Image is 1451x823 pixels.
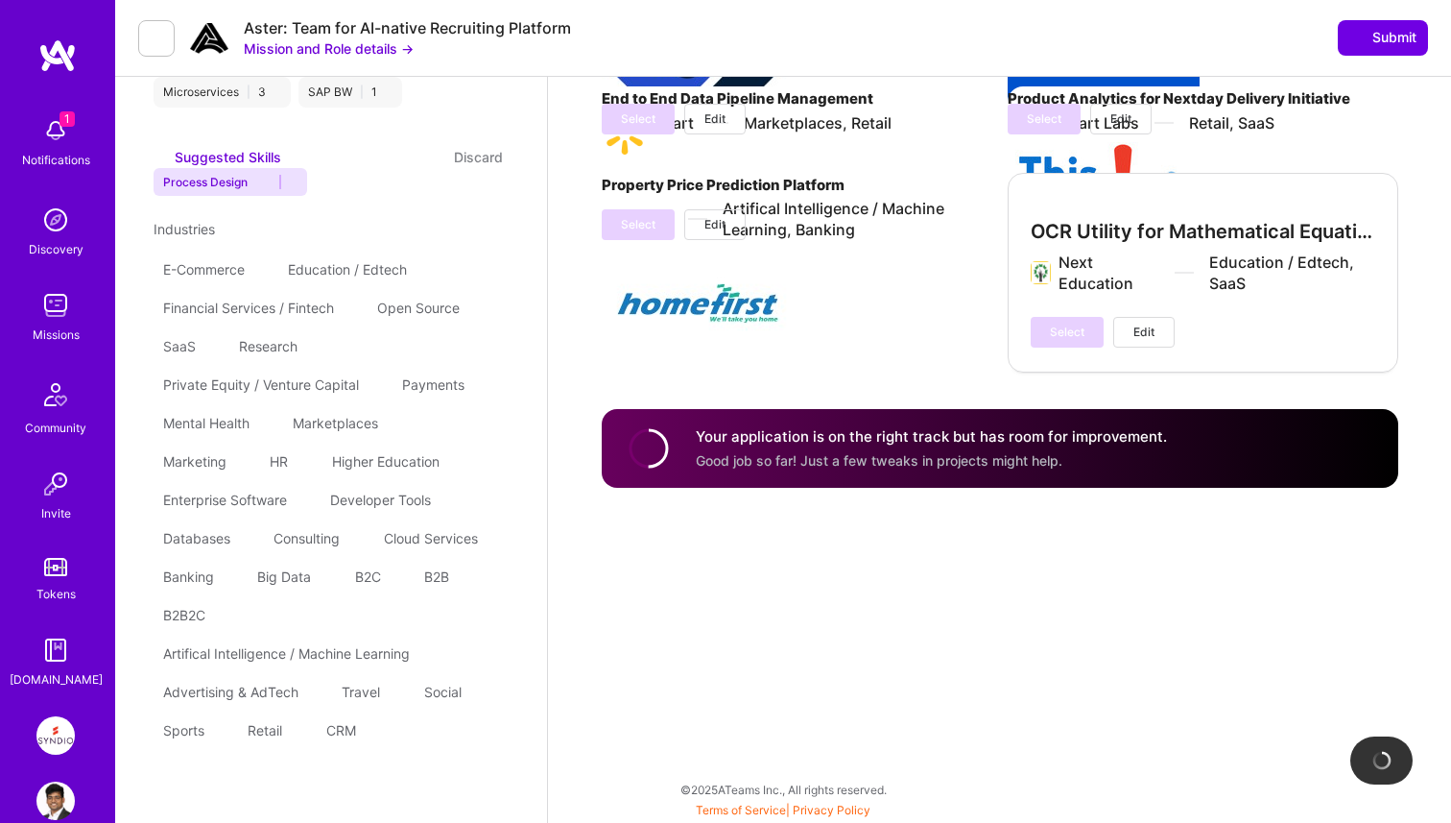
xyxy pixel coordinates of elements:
[29,239,83,259] div: Discovery
[1349,28,1416,47] span: Submit
[684,104,746,134] button: Edit
[1338,20,1428,55] button: Submit
[386,88,392,95] i: icon Close
[416,266,423,274] i: icon Close
[154,147,281,167] div: Suggested Skills
[387,420,394,427] i: icon Close
[190,19,228,58] img: Company Logo
[244,38,414,59] button: Mission and Role details →
[704,110,725,128] span: Edit
[154,221,215,237] span: Industries
[365,727,372,735] i: icon Close
[1338,20,1428,55] div: null
[248,562,337,593] div: Big Data
[332,677,406,708] div: Travel
[368,381,375,389] i: icon Close
[264,523,366,554] div: Consulting
[470,689,478,696] i: icon Close
[154,600,231,631] div: B2B2C
[258,420,266,427] i: icon Close
[296,496,303,504] i: icon Close
[253,266,261,274] i: icon Close
[360,85,364,100] span: |
[154,485,313,516] div: Enterprise Software
[149,31,164,46] i: icon LeftArrowDark
[274,88,281,95] i: icon Close
[602,173,992,198] h4: Property Price Prediction Platform
[33,325,80,345] div: Missions
[163,175,248,189] span: Process Design
[59,111,75,127] span: 1
[440,496,447,504] i: icon Close
[602,207,794,399] img: Company logo
[306,343,314,351] i: icon Close
[32,782,80,820] a: User Avatar
[36,631,75,669] img: guide book
[1349,30,1365,45] i: icon SendLight
[602,111,648,157] img: Company logo
[348,535,356,543] i: icon Close
[632,112,892,133] div: Walmart Marketplaces, Retail
[154,677,324,708] div: Advertising & AdTech
[458,573,465,581] i: icon Close
[793,803,870,817] a: Privacy Policy
[602,86,992,111] h4: End to End Data Pipeline Management
[684,209,746,240] button: Edit
[22,150,90,170] div: Notifications
[44,558,67,576] img: tokens
[238,715,308,746] div: Retail
[260,447,314,477] div: HR
[374,523,504,554] div: Cloud Services
[1369,748,1393,772] img: loading
[154,370,385,400] div: Private Equity / Venture Capital
[10,669,103,690] div: [DOMAIN_NAME]
[345,562,407,593] div: B2C
[1154,122,1174,124] img: divider
[32,716,80,755] a: Syndio: Transformation Engine Modernization
[36,584,76,604] div: Tokens
[204,343,212,351] i: icon Close
[259,175,274,189] i: Accept
[154,447,252,477] div: Marketing
[390,573,397,581] i: icon Close
[154,77,291,108] div: Microservices 3
[696,426,1167,447] h4: Your application is on the right track but has room for improvement.
[154,331,222,362] div: SaaS
[696,803,786,817] a: Terms of Service
[38,38,77,73] img: logo
[244,18,571,38] div: Aster: Team for AI-native Recruiting Platform
[389,689,396,696] i: icon Close
[154,562,240,593] div: Banking
[487,535,494,543] i: icon Close
[415,562,475,593] div: B2B
[33,372,79,418] img: Community
[154,293,360,324] div: Financial Services / Fintech
[154,523,256,554] div: Databases
[214,612,222,619] i: icon Close
[320,573,327,581] i: icon Close
[696,803,870,817] span: |
[213,727,221,735] i: icon Close
[368,293,486,324] div: Open Source
[473,381,481,389] i: icon Close
[307,689,315,696] i: icon Close
[1090,104,1152,134] button: Edit
[287,175,301,189] i: Reject
[298,77,402,108] div: SAP BW 1
[448,146,509,168] button: Discard
[468,304,476,312] i: icon Close
[36,782,75,820] img: User Avatar
[247,85,250,100] span: |
[1038,112,1274,133] div: Walmart Labs Retail, SaaS
[235,458,243,466] i: icon Close
[25,418,86,438] div: Community
[297,458,304,466] i: icon Close
[1133,324,1154,341] span: Edit
[704,216,725,233] span: Edit
[392,370,490,400] div: Payments
[1113,317,1175,348] button: Edit
[696,452,1062,469] span: Good job so far! Just a few tweaks in projects might help.
[36,286,75,325] img: teamwork
[154,408,275,439] div: Mental Health
[343,304,350,312] i: icon Close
